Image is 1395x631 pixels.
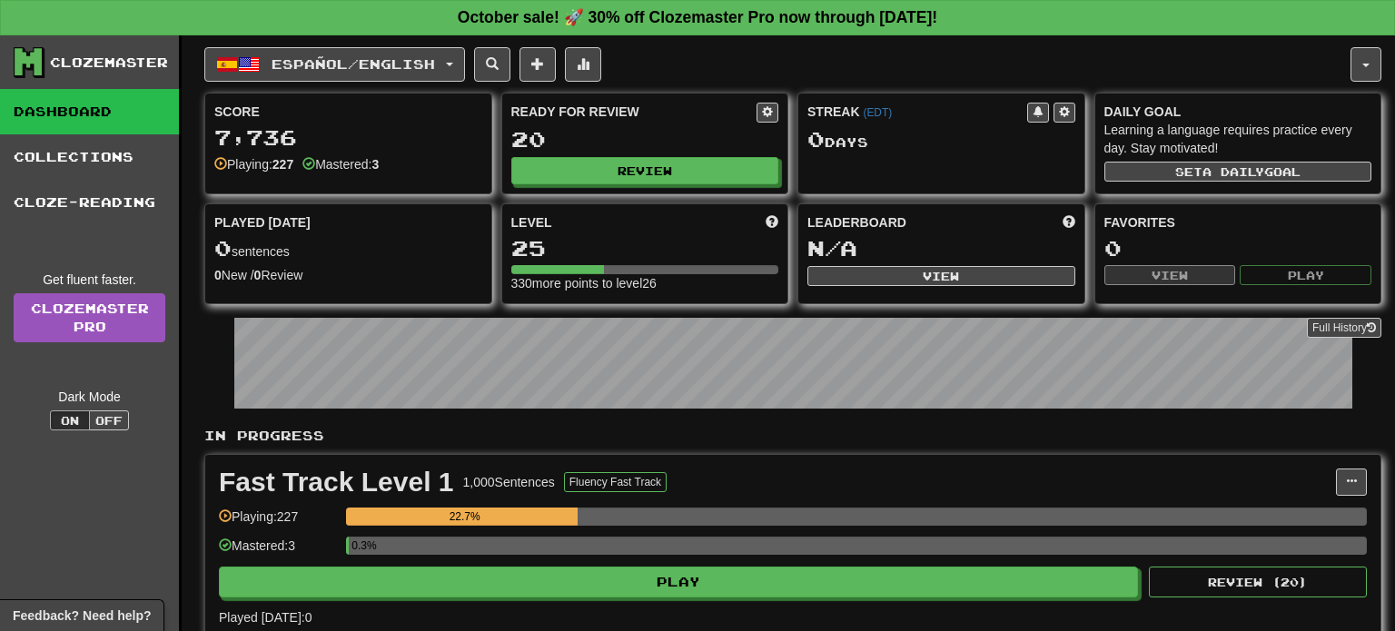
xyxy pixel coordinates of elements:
[219,537,337,567] div: Mastered: 3
[1104,121,1372,157] div: Learning a language requires practice every day. Stay motivated!
[807,235,857,261] span: N/A
[511,128,779,151] div: 20
[14,271,165,289] div: Get fluent faster.
[807,266,1075,286] button: View
[1104,213,1372,232] div: Favorites
[863,106,892,119] a: (EDT)
[511,274,779,292] div: 330 more points to level 26
[807,128,1075,152] div: Day s
[89,410,129,430] button: Off
[371,157,379,172] strong: 3
[1104,237,1372,260] div: 0
[511,157,779,184] button: Review
[511,103,757,121] div: Ready for Review
[564,472,667,492] button: Fluency Fast Track
[1202,165,1264,178] span: a daily
[766,213,778,232] span: Score more points to level up
[474,47,510,82] button: Search sentences
[50,54,168,72] div: Clozemaster
[13,606,151,625] span: Open feedback widget
[807,213,906,232] span: Leaderboard
[511,213,552,232] span: Level
[204,427,1381,445] p: In Progress
[1063,213,1075,232] span: This week in points, UTC
[214,213,311,232] span: Played [DATE]
[351,508,578,526] div: 22.7%
[807,103,1027,121] div: Streak
[1104,265,1236,285] button: View
[214,268,222,282] strong: 0
[1104,103,1372,121] div: Daily Goal
[511,237,779,260] div: 25
[219,567,1138,597] button: Play
[214,155,293,173] div: Playing:
[254,268,262,282] strong: 0
[1104,162,1372,182] button: Seta dailygoal
[219,610,312,625] span: Played [DATE]: 0
[214,126,482,149] div: 7,736
[50,410,90,430] button: On
[14,388,165,406] div: Dark Mode
[807,126,825,152] span: 0
[214,235,232,261] span: 0
[214,266,482,284] div: New / Review
[272,157,293,172] strong: 227
[214,237,482,261] div: sentences
[302,155,379,173] div: Mastered:
[565,47,601,82] button: More stats
[1240,265,1371,285] button: Play
[463,473,555,491] div: 1,000 Sentences
[14,293,165,342] a: ClozemasterPro
[272,56,435,72] span: Español / English
[1307,318,1381,338] button: Full History
[219,508,337,537] div: Playing: 227
[214,103,482,121] div: Score
[519,47,556,82] button: Add sentence to collection
[219,468,454,496] div: Fast Track Level 1
[204,47,465,82] button: Español/English
[458,8,937,26] strong: October sale! 🚀 30% off Clozemaster Pro now through [DATE]!
[1149,567,1367,597] button: Review (20)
